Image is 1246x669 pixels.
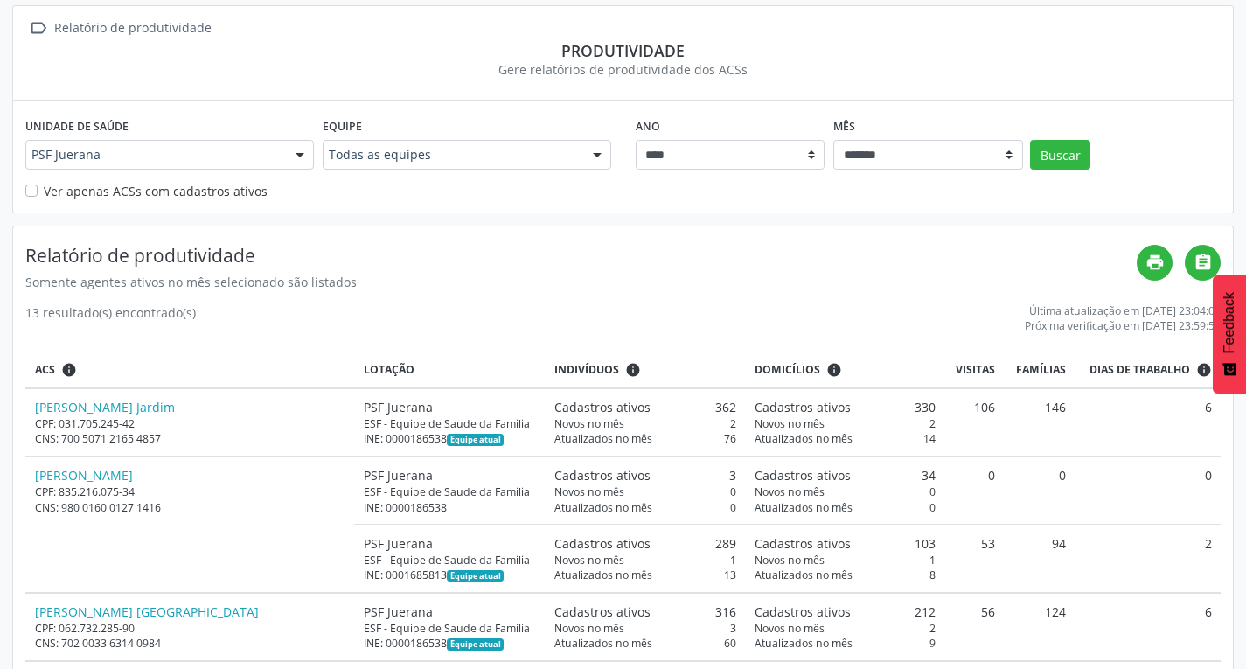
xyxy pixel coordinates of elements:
[1005,388,1075,456] td: 146
[554,431,736,446] div: 76
[1075,525,1221,593] td: 2
[1005,456,1075,525] td: 0
[755,534,936,553] div: 103
[25,245,1137,267] h4: Relatório de produtividade
[35,431,345,446] div: CNS: 700 5071 2165 4857
[554,484,624,499] span: Novos no mês
[364,398,536,416] div: PSF Juerana
[364,621,536,636] div: ESF - Equipe de Saude da Familia
[25,16,51,41] i: 
[755,362,820,378] span: Domicílios
[554,398,651,416] span: Cadastros ativos
[364,466,536,484] div: PSF Juerana
[1005,525,1075,593] td: 94
[945,388,1005,456] td: 106
[554,568,652,582] span: Atualizados no mês
[447,638,504,651] span: Esta é a equipe atual deste Agente
[447,434,504,446] span: Esta é a equipe atual deste Agente
[364,553,536,568] div: ESF - Equipe de Saude da Familia
[44,182,268,200] label: Ver apenas ACSs com cadastros ativos
[364,416,536,431] div: ESF - Equipe de Saude da Familia
[755,500,853,515] span: Atualizados no mês
[25,113,129,140] label: Unidade de saúde
[35,416,345,431] div: CPF: 031.705.245-42
[554,416,624,431] span: Novos no mês
[1075,456,1221,525] td: 0
[554,636,652,651] span: Atualizados no mês
[554,534,651,553] span: Cadastros ativos
[755,568,936,582] div: 8
[554,603,651,621] span: Cadastros ativos
[755,603,936,621] div: 212
[554,484,736,499] div: 0
[755,500,936,515] div: 0
[554,621,624,636] span: Novos no mês
[364,603,536,621] div: PSF Juerana
[1222,292,1237,353] span: Feedback
[636,113,660,140] label: Ano
[1185,245,1221,281] a: 
[25,60,1221,79] div: Gere relatórios de produtividade dos ACSs
[755,466,936,484] div: 34
[35,362,55,378] span: ACS
[35,603,259,620] a: [PERSON_NAME] [GEOGRAPHIC_DATA]
[35,399,175,415] a: [PERSON_NAME] Jardim
[554,416,736,431] div: 2
[755,621,825,636] span: Novos no mês
[61,362,77,378] i: ACSs que estiveram vinculados a uma UBS neste período, mesmo sem produtividade.
[945,456,1005,525] td: 0
[35,467,133,484] a: [PERSON_NAME]
[755,398,851,416] span: Cadastros ativos
[364,534,536,553] div: PSF Juerana
[755,431,853,446] span: Atualizados no mês
[25,16,214,41] a:  Relatório de produtividade
[554,568,736,582] div: 13
[945,352,1005,388] th: Visitas
[945,525,1005,593] td: 53
[755,621,936,636] div: 2
[1075,593,1221,661] td: 6
[755,568,853,582] span: Atualizados no mês
[25,41,1221,60] div: Produtividade
[755,484,825,499] span: Novos no mês
[1005,352,1075,388] th: Famílias
[364,636,536,651] div: INE: 0000186538
[35,636,345,651] div: CNS: 702 0033 6314 0984
[554,621,736,636] div: 3
[31,146,278,164] span: PSF Juerana
[1145,253,1165,272] i: print
[755,416,825,431] span: Novos no mês
[625,362,641,378] i: <div class="text-left"> <div> <strong>Cadastros ativos:</strong> Cadastros que estão vinculados a...
[1194,253,1213,272] i: 
[25,303,196,333] div: 13 resultado(s) encontrado(s)
[447,570,504,582] span: Esta é a equipe atual deste Agente
[554,500,652,515] span: Atualizados no mês
[364,431,536,446] div: INE: 0000186538
[1213,275,1246,394] button: Feedback - Mostrar pesquisa
[1030,140,1090,170] button: Buscar
[554,553,624,568] span: Novos no mês
[1137,245,1173,281] a: print
[35,500,345,515] div: CNS: 980 0160 0127 1416
[755,416,936,431] div: 2
[364,484,536,499] div: ESF - Equipe de Saude da Familia
[755,534,851,553] span: Cadastros ativos
[554,603,736,621] div: 316
[554,466,651,484] span: Cadastros ativos
[35,621,345,636] div: CPF: 062.732.285-90
[323,113,362,140] label: Equipe
[1025,303,1221,318] div: Última atualização em [DATE] 23:04:01
[554,431,652,446] span: Atualizados no mês
[755,484,936,499] div: 0
[25,273,1137,291] div: Somente agentes ativos no mês selecionado são listados
[826,362,842,378] i: <div class="text-left"> <div> <strong>Cadastros ativos:</strong> Cadastros que estão vinculados a...
[554,636,736,651] div: 60
[35,484,345,499] div: CPF: 835.216.075-34
[755,398,936,416] div: 330
[755,466,851,484] span: Cadastros ativos
[755,553,825,568] span: Novos no mês
[354,352,545,388] th: Lotação
[554,500,736,515] div: 0
[1025,318,1221,333] div: Próxima verificação em [DATE] 23:59:59
[554,466,736,484] div: 3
